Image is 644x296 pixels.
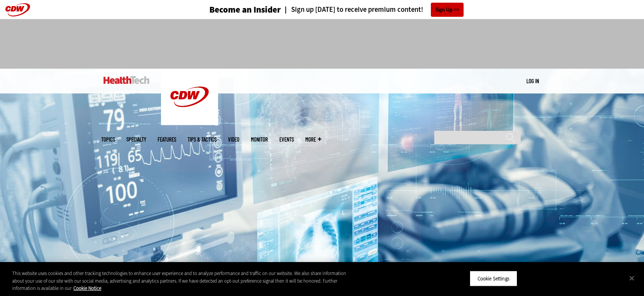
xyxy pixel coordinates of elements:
span: Topics [101,137,115,142]
a: Video [228,137,239,142]
button: Close [623,270,640,286]
a: CDW [161,119,218,127]
a: Tips & Tactics [188,137,217,142]
img: Home [161,69,218,125]
div: This website uses cookies and other tracking technologies to enhance user experience and to analy... [12,270,354,292]
span: Specialty [126,137,146,142]
a: Log in [526,77,539,84]
div: User menu [526,77,539,85]
a: More information about your privacy [73,285,101,291]
a: Features [158,137,176,142]
a: Sign Up [431,3,464,17]
a: MonITor [251,137,268,142]
h3: Become an Insider [209,5,281,14]
button: Cookie Settings [470,270,517,286]
a: Become an Insider [181,5,281,14]
span: More [305,137,321,142]
a: Sign up [DATE] to receive premium content! [281,6,423,13]
img: Home [104,76,150,84]
a: Events [279,137,294,142]
iframe: advertisement [183,27,461,61]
